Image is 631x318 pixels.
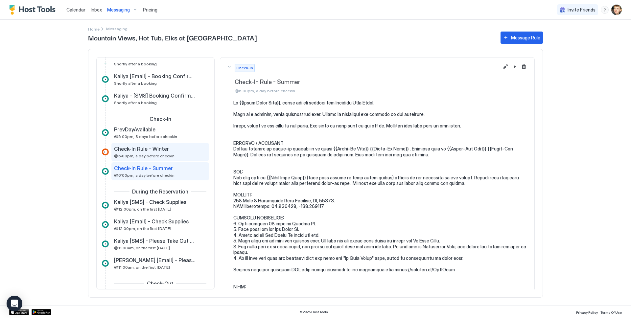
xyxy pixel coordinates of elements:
[88,25,100,32] div: Breadcrumb
[114,134,177,139] span: @5:00pm, 3 days before checkin
[220,57,534,100] button: Check-InCheck-In Rule - Summer@6:00pm, a day before checkin
[114,199,186,205] span: Kaliya [SMS] - Check Supplies
[236,65,253,71] span: Check-In
[114,153,175,158] span: @6:00pm, a day before checkin
[235,88,528,93] span: @6:00pm, a day before checkin
[66,6,85,13] a: Calendar
[600,308,622,315] a: Terms Of Use
[114,207,171,212] span: @12:00pm, on the first [DATE]
[520,63,528,71] button: Delete message rule
[601,6,609,14] div: menu
[32,309,51,315] a: Google Play Store
[114,265,170,270] span: @11:00am, on the first [DATE]
[88,33,494,42] span: Mountain Views, Hot Tub, Elks at [GEOGRAPHIC_DATA]
[114,238,196,244] span: Kaliya [SMS] - Please Take Out the Trash
[114,73,196,79] span: Kaliya [Email] - Booking Confirmation rule
[501,32,543,44] button: Message Rule
[576,310,598,314] span: Privacy Policy
[132,188,188,195] span: During the Reservation
[9,5,58,15] a: Host Tools Logo
[511,34,540,41] div: Message Rule
[66,7,85,12] span: Calendar
[107,7,130,13] span: Messaging
[150,116,171,122] span: Check-In
[9,309,29,315] a: App Store
[502,63,509,71] button: Edit message rule
[114,226,171,231] span: @12:00pm, on the first [DATE]
[114,173,175,178] span: @6:00pm, a day before checkin
[114,100,157,105] span: Shortly after a booking
[88,27,100,32] span: Home
[114,165,173,171] span: Check-In Rule - Summer
[299,310,328,314] span: © 2025 Host Tools
[114,146,169,152] span: Check-In Rule - Winter
[114,61,157,66] span: Shortly after a booking
[114,257,196,263] span: [PERSON_NAME] [Email] - Please Take Out the Trash
[114,245,170,250] span: @11:00am, on the first [DATE]
[143,7,157,13] span: Pricing
[106,26,128,31] span: Breadcrumb
[568,7,596,13] span: Invite Friends
[114,218,189,225] span: Kaliya [Email] - Check Supplies
[235,79,528,86] span: Check-In Rule - Summer
[114,126,155,133] span: PrevDayAvailable
[114,92,196,99] span: Kaliya - [SMS] Booking Confirmation Rule
[114,81,157,86] span: Shortly after a booking
[576,308,598,315] a: Privacy Policy
[91,7,102,12] span: Inbox
[91,6,102,13] a: Inbox
[88,25,100,32] a: Home
[511,63,519,71] button: Pause Message Rule
[147,280,174,287] span: Check-Out
[611,5,622,15] div: User profile
[600,310,622,314] span: Terms Of Use
[7,296,22,311] div: Open Intercom Messenger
